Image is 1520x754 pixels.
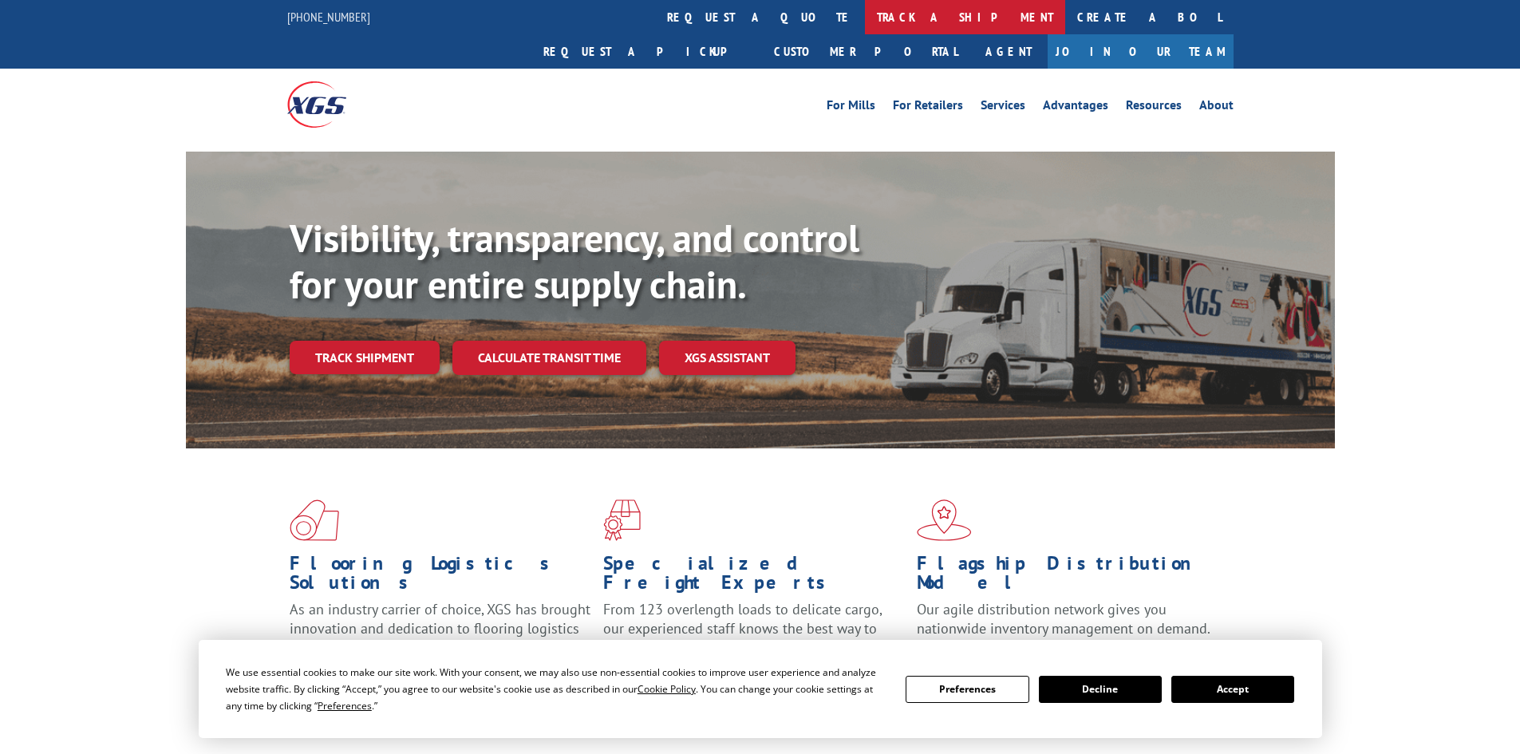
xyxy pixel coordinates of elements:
h1: Flagship Distribution Model [917,554,1218,600]
a: Request a pickup [531,34,762,69]
h1: Flooring Logistics Solutions [290,554,591,600]
a: For Retailers [893,99,963,116]
a: For Mills [827,99,875,116]
a: [PHONE_NUMBER] [287,9,370,25]
span: Our agile distribution network gives you nationwide inventory management on demand. [917,600,1210,638]
button: Preferences [906,676,1028,703]
a: Join Our Team [1048,34,1234,69]
a: XGS ASSISTANT [659,341,796,375]
a: Services [981,99,1025,116]
span: As an industry carrier of choice, XGS has brought innovation and dedication to flooring logistics... [290,600,590,657]
img: xgs-icon-total-supply-chain-intelligence-red [290,499,339,541]
span: Preferences [318,699,372,713]
div: We use essential cookies to make our site work. With your consent, we may also use non-essential ... [226,664,886,714]
p: From 123 overlength loads to delicate cargo, our experienced staff knows the best way to move you... [603,600,905,671]
div: Cookie Consent Prompt [199,640,1322,738]
button: Accept [1171,676,1294,703]
button: Decline [1039,676,1162,703]
img: xgs-icon-focused-on-flooring-red [603,499,641,541]
a: Customer Portal [762,34,969,69]
a: Advantages [1043,99,1108,116]
a: Track shipment [290,341,440,374]
b: Visibility, transparency, and control for your entire supply chain. [290,213,859,309]
img: xgs-icon-flagship-distribution-model-red [917,499,972,541]
span: Cookie Policy [638,682,696,696]
a: About [1199,99,1234,116]
a: Resources [1126,99,1182,116]
a: Calculate transit time [452,341,646,375]
a: Agent [969,34,1048,69]
h1: Specialized Freight Experts [603,554,905,600]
